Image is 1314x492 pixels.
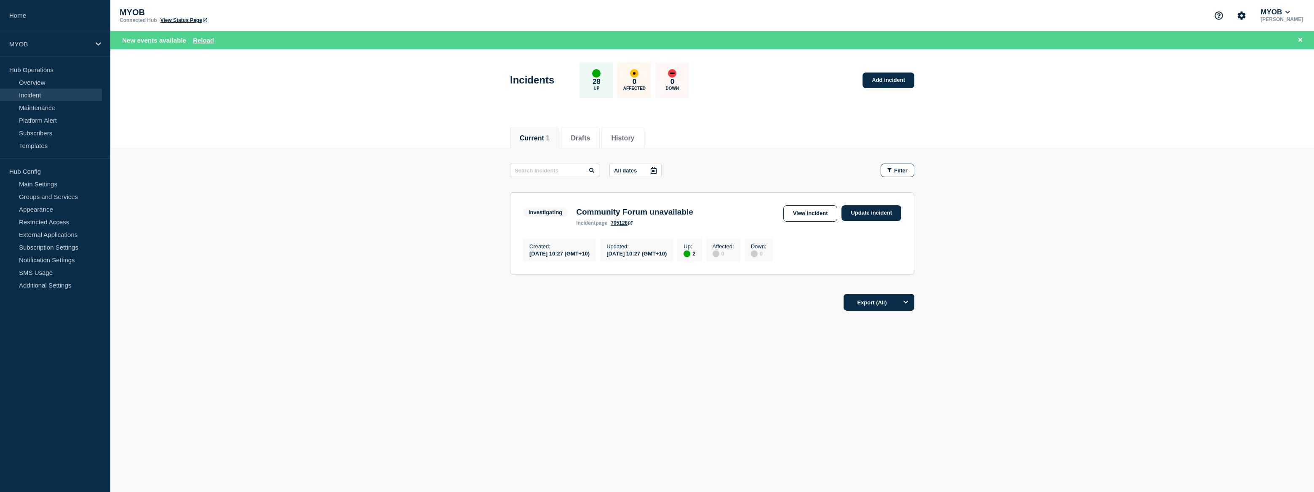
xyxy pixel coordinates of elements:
h3: Community Forum unavailable [576,207,693,217]
a: View Status Page [160,17,207,23]
div: affected [630,69,638,78]
input: Search incidents [510,164,599,177]
div: up [592,69,601,78]
p: 0 [670,78,674,86]
p: Connected Hub [120,17,157,23]
span: Filter [894,167,908,174]
div: 0 [751,250,766,257]
p: Updated : [606,243,667,250]
button: Reload [193,37,214,44]
a: Update incident [841,205,901,221]
div: 0 [713,250,734,257]
p: Up : [684,243,695,250]
button: Support [1210,7,1228,24]
p: All dates [614,167,637,174]
p: Created : [529,243,590,250]
button: Export (All) [844,294,914,311]
button: Filter [881,164,914,177]
a: 705128 [611,220,633,226]
p: MYOB [120,8,288,17]
button: MYOB [1259,8,1292,16]
span: Investigating [523,207,568,217]
div: [DATE] 10:27 (GMT+10) [529,250,590,257]
span: New events available [122,37,186,44]
p: Down : [751,243,766,250]
button: Options [897,294,914,311]
p: Affected : [713,243,734,250]
div: disabled [751,250,758,257]
div: up [684,250,690,257]
button: Account settings [1233,7,1250,24]
button: All dates [609,164,662,177]
p: Down [666,86,679,91]
div: disabled [713,250,719,257]
p: page [576,220,607,226]
button: History [611,134,634,142]
p: MYOB [9,40,90,48]
span: 1 [546,134,550,142]
span: incident [576,220,596,226]
p: Up [593,86,599,91]
button: Drafts [571,134,590,142]
div: down [668,69,676,78]
a: View incident [783,205,838,222]
a: Add incident [863,73,914,88]
div: [DATE] 10:27 (GMT+10) [606,250,667,257]
p: Affected [623,86,646,91]
h1: Incidents [510,74,554,86]
p: [PERSON_NAME] [1259,16,1305,22]
p: 28 [593,78,601,86]
div: 2 [684,250,695,257]
p: 0 [633,78,636,86]
button: Current 1 [520,134,550,142]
